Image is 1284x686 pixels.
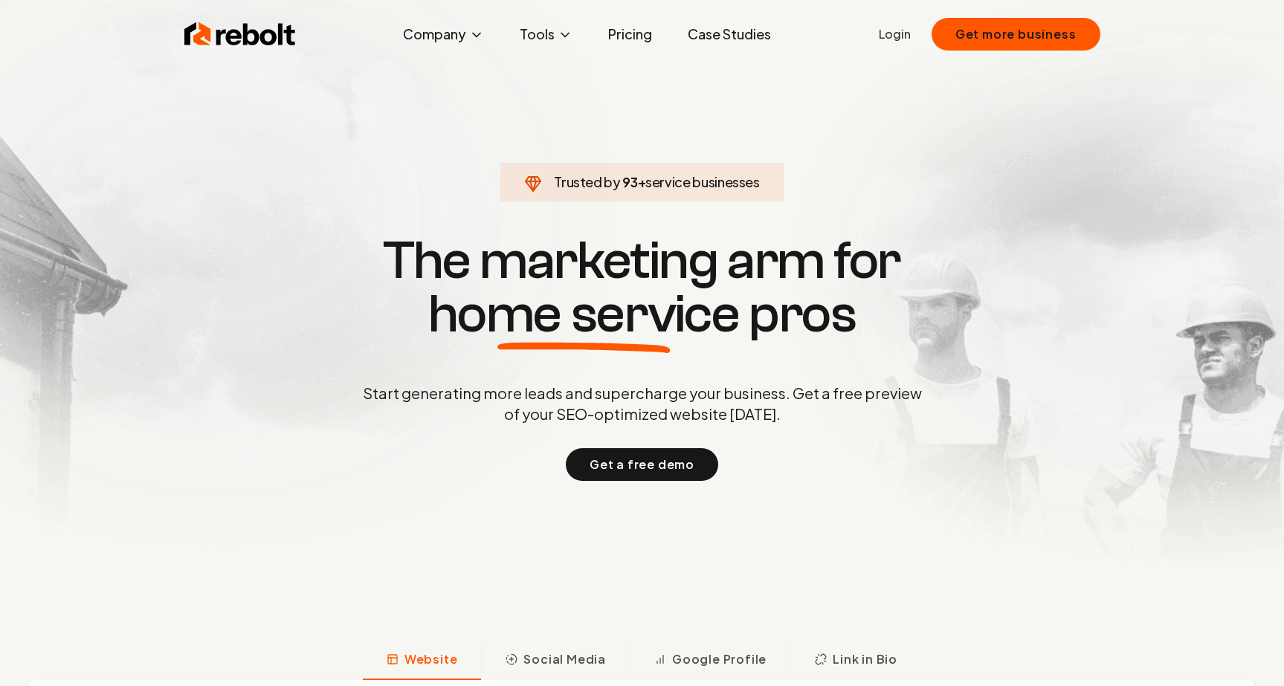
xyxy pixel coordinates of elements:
[523,650,606,668] span: Social Media
[790,641,921,680] button: Link in Bio
[596,19,664,49] a: Pricing
[932,18,1100,51] button: Get more business
[508,19,584,49] button: Tools
[566,448,718,481] button: Get a free demo
[676,19,783,49] a: Case Studies
[363,641,482,680] button: Website
[879,25,911,43] a: Login
[428,288,740,341] span: home service
[360,383,925,424] p: Start generating more leads and supercharge your business. Get a free preview of your SEO-optimiz...
[638,173,646,190] span: +
[481,641,630,680] button: Social Media
[184,19,296,49] img: Rebolt Logo
[554,173,620,190] span: Trusted by
[833,650,897,668] span: Link in Bio
[285,234,999,341] h1: The marketing arm for pros
[391,19,496,49] button: Company
[630,641,790,680] button: Google Profile
[645,173,760,190] span: service businesses
[672,650,767,668] span: Google Profile
[404,650,458,668] span: Website
[622,172,637,192] span: 93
